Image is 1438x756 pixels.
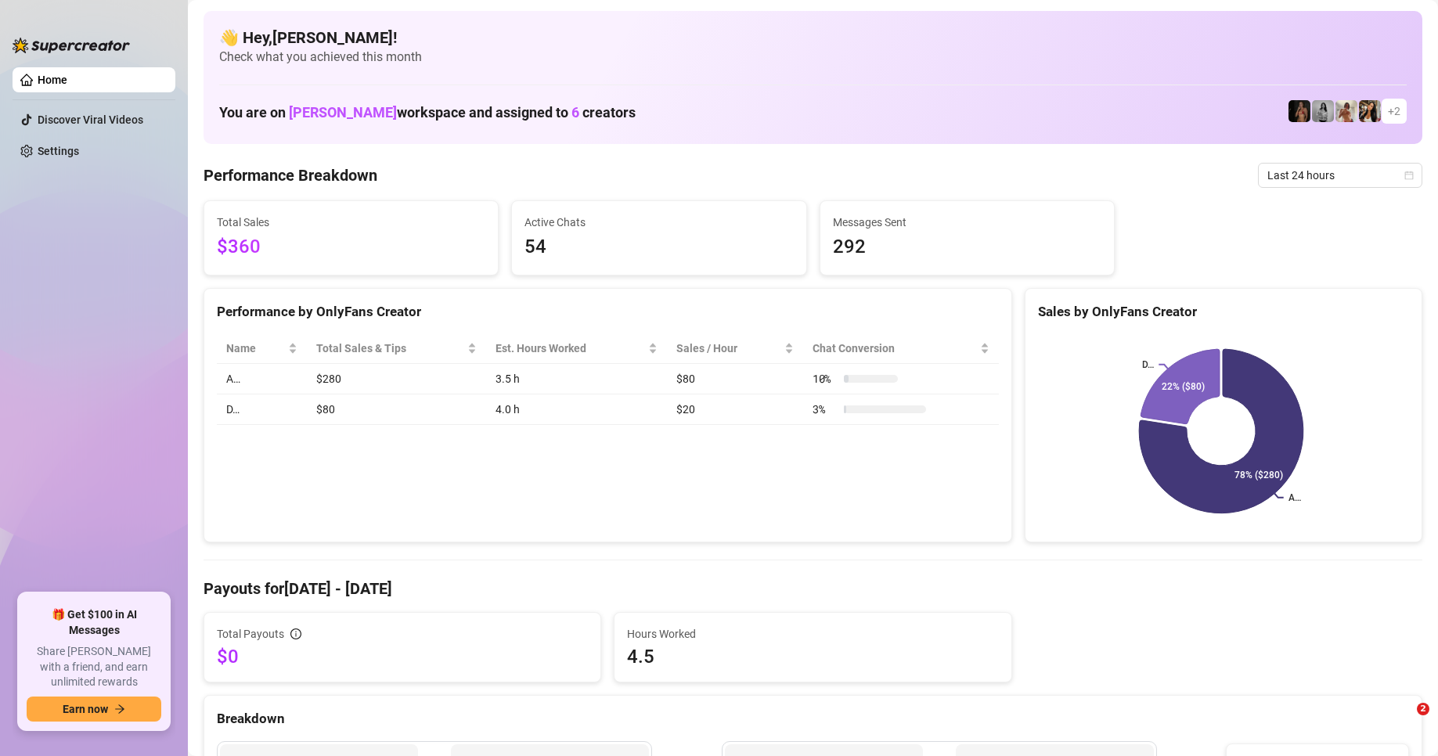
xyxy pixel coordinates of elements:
text: D… [1142,359,1154,370]
a: Discover Viral Videos [38,113,143,126]
text: A… [1288,492,1301,503]
h4: Performance Breakdown [204,164,377,186]
img: Green [1335,100,1357,122]
td: 4.0 h [486,394,666,425]
td: $80 [307,394,486,425]
span: Share [PERSON_NAME] with a friend, and earn unlimited rewards [27,644,161,690]
td: $20 [667,394,803,425]
span: $0 [217,644,588,669]
span: Earn now [63,703,108,715]
th: Sales / Hour [667,333,803,364]
span: Name [226,340,285,357]
button: Earn nowarrow-right [27,697,161,722]
span: + 2 [1388,103,1400,120]
span: Chat Conversion [813,340,977,357]
iframe: Intercom live chat [1385,703,1422,740]
span: $360 [217,232,485,262]
span: Total Sales [217,214,485,231]
span: 4.5 [627,644,998,669]
span: Check what you achieved this month [219,49,1407,66]
span: arrow-right [114,704,125,715]
span: Messages Sent [833,214,1101,231]
a: Settings [38,145,79,157]
span: 10 % [813,370,838,387]
img: D [1288,100,1310,122]
div: Est. Hours Worked [496,340,644,357]
th: Chat Conversion [803,333,999,364]
div: Breakdown [217,708,1409,729]
span: Active Chats [524,214,793,231]
h4: 👋 Hey, [PERSON_NAME] ! [219,27,1407,49]
span: Sales / Hour [676,340,781,357]
span: info-circle [290,628,301,639]
span: [PERSON_NAME] [289,104,397,121]
span: Hours Worked [627,625,998,643]
th: Name [217,333,307,364]
span: Last 24 hours [1267,164,1413,187]
td: 3.5 h [486,364,666,394]
span: 292 [833,232,1101,262]
span: 🎁 Get $100 in AI Messages [27,607,161,638]
img: logo-BBDzfeDw.svg [13,38,130,53]
td: A… [217,364,307,394]
div: Sales by OnlyFans Creator [1038,301,1409,322]
span: Total Payouts [217,625,284,643]
a: Home [38,74,67,86]
span: 54 [524,232,793,262]
td: D… [217,394,307,425]
img: A [1312,100,1334,122]
img: AD [1359,100,1381,122]
h4: Payouts for [DATE] - [DATE] [204,578,1422,599]
span: 3 % [813,401,838,418]
span: 6 [571,104,579,121]
span: calendar [1404,171,1414,180]
td: $280 [307,364,486,394]
h1: You are on workspace and assigned to creators [219,104,636,121]
span: Total Sales & Tips [316,340,464,357]
td: $80 [667,364,803,394]
th: Total Sales & Tips [307,333,486,364]
div: Performance by OnlyFans Creator [217,301,999,322]
span: 2 [1417,703,1429,715]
